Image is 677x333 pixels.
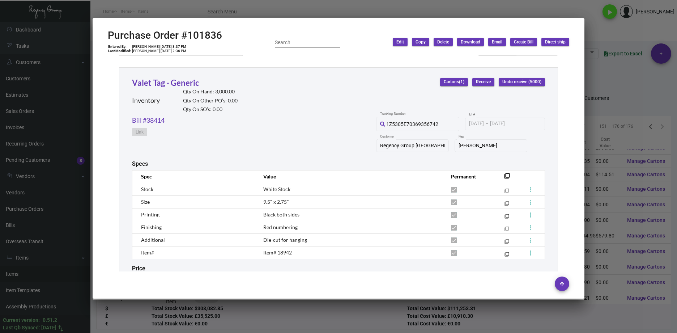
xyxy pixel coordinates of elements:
span: Undo receive (5000) [502,79,541,85]
span: Direct ship [545,39,566,45]
div: Last Qb Synced: [DATE] [3,324,56,332]
h2: Qty On SO’s: 0.00 [183,106,238,113]
span: White Stock [263,186,290,192]
h2: Qty On Hand: 3,000.00 [183,89,238,95]
button: Receive [472,78,494,86]
mat-icon: filter_none [504,175,510,181]
th: Permanent [444,170,493,183]
td: [PERSON_NAME] [DATE] 2:36 PM [132,49,187,53]
span: – [485,121,489,127]
span: Cartons [444,79,464,85]
th: Value [256,170,444,183]
span: Black both sides [263,211,299,218]
span: Email [492,39,502,45]
span: Link [136,129,144,135]
span: Finishing [141,224,162,230]
span: Edit [396,39,404,45]
span: Item# 18942 [263,249,292,256]
button: Cartons(1) [440,78,468,86]
span: Size [141,199,150,205]
mat-icon: filter_none [504,215,509,220]
h2: Price [132,265,145,272]
mat-icon: filter_none [504,253,509,258]
td: [PERSON_NAME] [DATE] 3:37 PM [132,45,187,49]
a: Valet Tag - Generic [132,78,199,88]
input: Start date [469,121,484,127]
span: Delete [437,39,449,45]
mat-icon: filter_none [504,228,509,233]
h2: Inventory [132,97,160,105]
a: Bill #38414 [132,115,165,125]
span: Additional [141,237,165,243]
td: Entered By: [108,45,132,49]
span: Download [461,39,480,45]
th: Spec [132,170,256,183]
span: 1Z5305E70369356742 [386,121,438,127]
button: Undo receive (5000) [499,78,545,86]
button: Link [132,128,147,136]
button: Copy [412,38,429,46]
button: Delete [434,38,453,46]
mat-icon: filter_none [504,203,509,207]
mat-icon: filter_none [504,241,509,245]
h2: Qty On Other PO’s: 0.00 [183,98,238,104]
span: Receive [476,79,491,85]
div: 0.51.2 [43,316,57,324]
span: Stock [141,186,153,192]
button: Direct ship [541,38,569,46]
mat-icon: filter_none [504,190,509,195]
button: Email [488,38,506,46]
span: Create Bill [514,39,533,45]
h2: Specs [132,160,148,167]
span: Die-cut for hanging [263,237,307,243]
span: 9.5" x 2.75" [263,199,289,205]
input: End date [490,121,525,127]
span: Printing [141,211,159,218]
td: Last Modified: [108,49,132,53]
button: Download [457,38,484,46]
button: Create Bill [510,38,537,46]
span: (1) [459,80,464,85]
div: Current version: [3,316,40,324]
button: Edit [393,38,408,46]
h2: Purchase Order #101836 [108,29,222,42]
span: Red numbering [263,224,298,230]
span: Copy [416,39,426,45]
span: Item# [141,249,154,256]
